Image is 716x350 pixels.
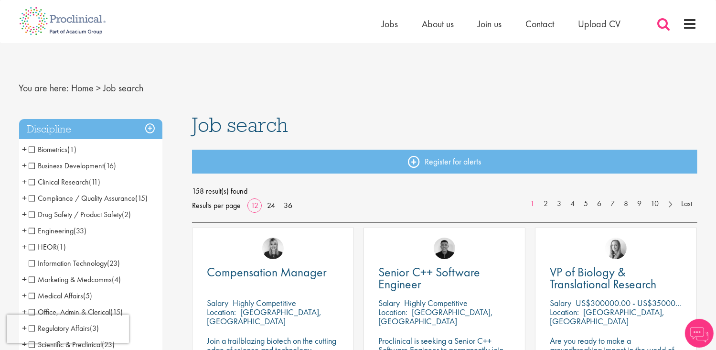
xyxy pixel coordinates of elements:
[280,200,296,210] a: 36
[68,144,77,154] span: (1)
[29,161,117,171] span: Business Development
[29,242,57,252] span: HEOR
[29,258,107,268] span: Information Technology
[29,226,74,236] span: Engineering
[29,307,123,317] span: Office, Admin & Clerical
[22,223,27,238] span: +
[111,307,123,317] span: (15)
[233,297,296,308] p: Highly Competitive
[606,198,620,209] a: 7
[207,264,327,280] span: Compensation Manager
[605,238,627,259] img: Sofia Amark
[404,297,468,308] p: Highly Competitive
[550,306,579,317] span: Location:
[7,315,129,343] iframe: reCAPTCHA
[29,226,87,236] span: Engineering
[22,142,27,156] span: +
[539,198,553,209] a: 2
[192,198,241,213] span: Results per page
[422,18,454,30] a: About us
[29,144,77,154] span: Biometrics
[84,291,93,301] span: (5)
[22,288,27,303] span: +
[207,306,321,327] p: [GEOGRAPHIC_DATA], [GEOGRAPHIC_DATA]
[22,175,27,189] span: +
[550,297,571,308] span: Salary
[566,198,580,209] a: 4
[29,274,121,284] span: Marketing & Medcomms
[72,82,94,94] a: breadcrumb link
[264,200,278,210] a: 24
[112,274,121,284] span: (4)
[29,339,115,350] span: Scientific & Preclinical
[22,158,27,173] span: +
[192,150,697,174] a: Register for alerts
[207,266,339,278] a: Compensation Manager
[207,306,236,317] span: Location:
[378,306,493,327] p: [GEOGRAPHIC_DATA], [GEOGRAPHIC_DATA]
[553,198,566,209] a: 3
[57,242,66,252] span: (1)
[29,274,112,284] span: Marketing & Medcomms
[207,297,228,308] span: Salary
[434,238,455,259] img: Christian Andersen
[526,198,540,209] a: 1
[29,307,111,317] span: Office, Admin & Clerical
[378,306,407,317] span: Location:
[29,242,66,252] span: HEOR
[29,144,68,154] span: Biometrics
[646,198,664,209] a: 10
[593,198,607,209] a: 6
[29,258,120,268] span: Information Technology
[89,177,101,187] span: (11)
[378,297,400,308] span: Salary
[478,18,502,30] a: Join us
[526,18,555,30] a: Contact
[247,200,262,210] a: 12
[550,306,664,327] p: [GEOGRAPHIC_DATA], [GEOGRAPHIC_DATA]
[262,238,284,259] img: Janelle Jones
[22,240,27,254] span: +
[107,258,120,268] span: (23)
[19,82,69,94] span: You are here:
[22,272,27,286] span: +
[19,119,162,140] h3: Discipline
[382,18,398,30] a: Jobs
[102,339,115,350] span: (23)
[22,305,27,319] span: +
[685,319,714,348] img: Chatbot
[620,198,633,209] a: 8
[29,193,148,203] span: Compliance / Quality Assurance
[29,161,104,171] span: Business Development
[29,209,122,219] span: Drug Safety / Product Safety
[29,209,131,219] span: Drug Safety / Product Safety
[122,209,131,219] span: (2)
[29,291,84,301] span: Medical Affairs
[29,193,136,203] span: Compliance / Quality Assurance
[578,18,621,30] a: Upload CV
[29,177,101,187] span: Clinical Research
[29,291,93,301] span: Medical Affairs
[550,266,682,290] a: VP of Biology & Translational Research
[378,266,511,290] a: Senior C++ Software Engineer
[22,207,27,221] span: +
[378,264,480,292] span: Senior C++ Software Engineer
[104,82,144,94] span: Job search
[96,82,101,94] span: >
[579,198,593,209] a: 5
[677,198,697,209] a: Last
[29,339,102,350] span: Scientific & Preclinical
[633,198,647,209] a: 9
[192,112,288,138] span: Job search
[136,193,148,203] span: (15)
[550,264,656,292] span: VP of Biology & Translational Research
